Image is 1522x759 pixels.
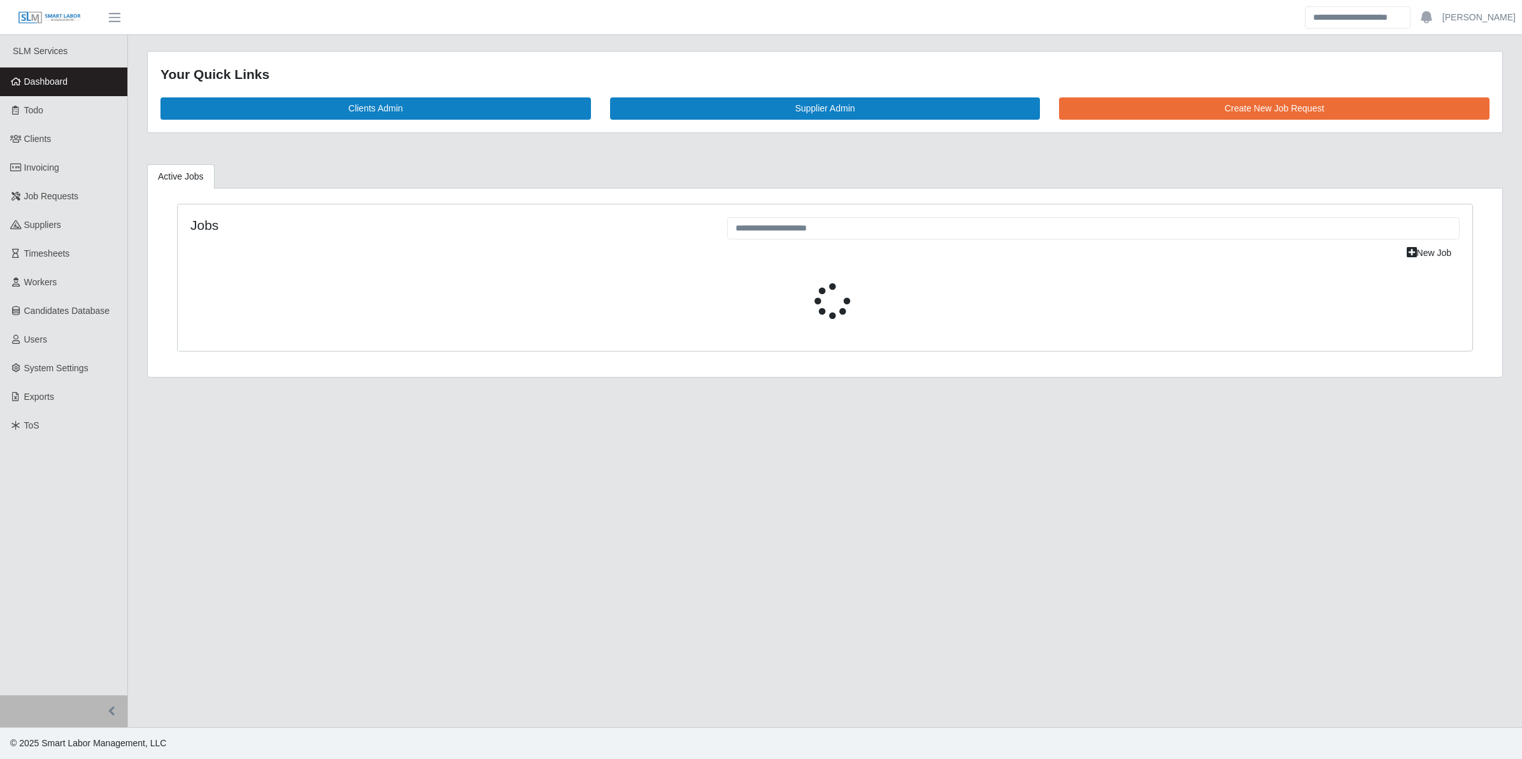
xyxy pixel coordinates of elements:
[24,334,48,344] span: Users
[190,217,708,233] h4: Jobs
[18,11,82,25] img: SLM Logo
[610,97,1041,120] a: Supplier Admin
[13,46,68,56] span: SLM Services
[24,363,89,373] span: System Settings
[24,76,68,87] span: Dashboard
[160,97,591,120] a: Clients Admin
[24,191,79,201] span: Job Requests
[24,306,110,316] span: Candidates Database
[160,64,1490,85] div: Your Quick Links
[24,277,57,287] span: Workers
[24,420,39,430] span: ToS
[1059,97,1490,120] a: Create New Job Request
[1442,11,1516,24] a: [PERSON_NAME]
[24,134,52,144] span: Clients
[24,392,54,402] span: Exports
[24,162,59,173] span: Invoicing
[1305,6,1411,29] input: Search
[24,248,70,259] span: Timesheets
[24,105,43,115] span: Todo
[24,220,61,230] span: Suppliers
[147,164,215,189] a: Active Jobs
[1398,242,1460,264] a: New Job
[10,738,166,748] span: © 2025 Smart Labor Management, LLC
